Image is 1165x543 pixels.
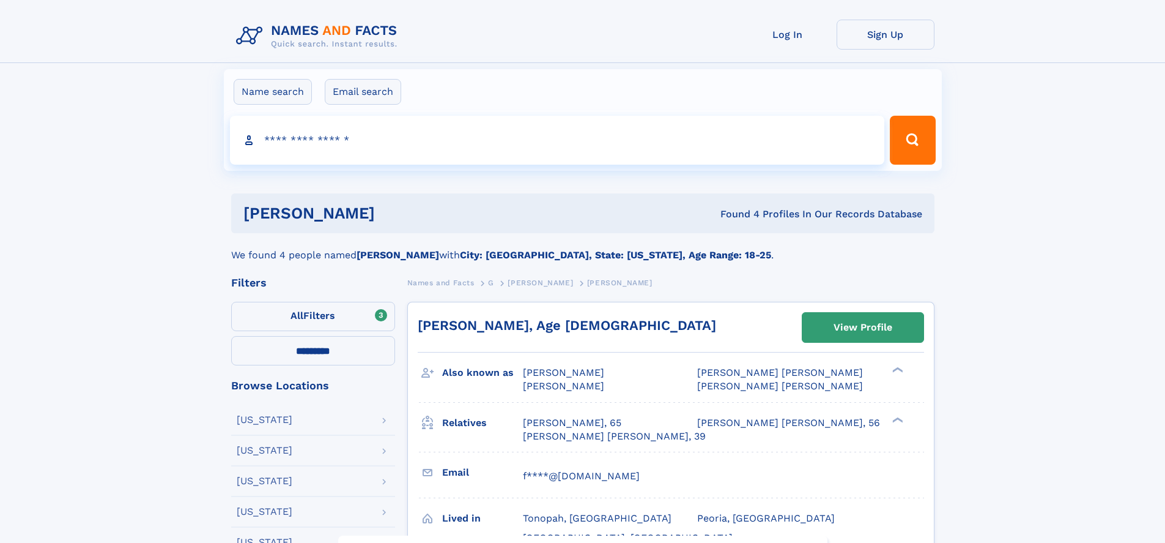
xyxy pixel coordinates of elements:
div: We found 4 people named with . [231,233,934,263]
h3: Also known as [442,362,523,383]
b: [PERSON_NAME] [357,249,439,261]
div: [US_STATE] [237,415,292,425]
a: G [488,275,494,290]
span: All [290,310,303,321]
span: Tonopah, [GEOGRAPHIC_DATA] [523,512,671,524]
h3: Email [442,462,523,483]
label: Filters [231,302,395,331]
label: Email search [325,79,401,105]
a: [PERSON_NAME] [PERSON_NAME], 56 [697,416,880,430]
h3: Relatives [442,413,523,433]
a: [PERSON_NAME] [508,275,573,290]
b: City: [GEOGRAPHIC_DATA], State: [US_STATE], Age Range: 18-25 [460,249,771,261]
a: View Profile [802,313,923,342]
span: [PERSON_NAME] [587,279,653,287]
span: G [488,279,494,287]
a: Names and Facts [407,275,475,290]
input: search input [230,116,885,165]
div: Browse Locations [231,380,395,391]
a: Sign Up [837,20,934,50]
h3: Lived in [442,508,523,529]
label: Name search [234,79,312,105]
a: [PERSON_NAME] [PERSON_NAME], 39 [523,430,706,443]
button: Search Button [890,116,935,165]
div: [US_STATE] [237,507,292,517]
a: [PERSON_NAME], 65 [523,416,621,430]
div: ❯ [889,366,904,374]
div: ❯ [889,416,904,424]
span: [PERSON_NAME] [523,367,604,378]
a: Log In [739,20,837,50]
h1: [PERSON_NAME] [243,206,548,221]
a: [PERSON_NAME], Age [DEMOGRAPHIC_DATA] [418,318,716,333]
div: [US_STATE] [237,476,292,486]
div: Found 4 Profiles In Our Records Database [547,208,922,221]
span: [PERSON_NAME] [PERSON_NAME] [697,367,863,378]
div: [US_STATE] [237,446,292,455]
span: [PERSON_NAME] [523,380,604,392]
div: Filters [231,277,395,288]
span: Peoria, [GEOGRAPHIC_DATA] [697,512,835,524]
img: Logo Names and Facts [231,20,407,53]
div: View Profile [834,313,892,342]
span: [PERSON_NAME] [508,279,573,287]
span: [PERSON_NAME] [PERSON_NAME] [697,380,863,392]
